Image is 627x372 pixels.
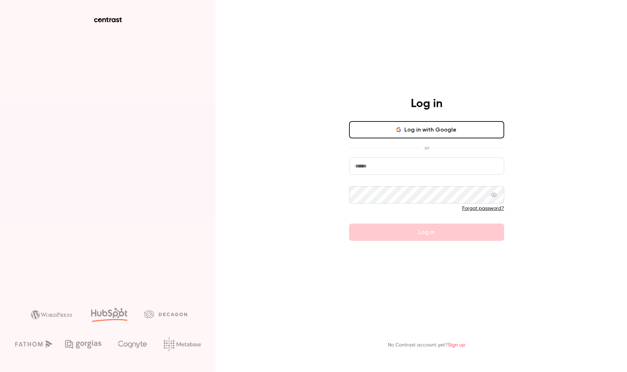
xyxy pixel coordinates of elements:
p: No Contrast account yet? [388,341,465,349]
img: decagon [144,310,187,318]
span: or [421,144,433,152]
button: Log in with Google [349,121,504,138]
a: Forgot password? [462,206,504,211]
h4: Log in [411,97,442,111]
a: Sign up [448,343,465,348]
